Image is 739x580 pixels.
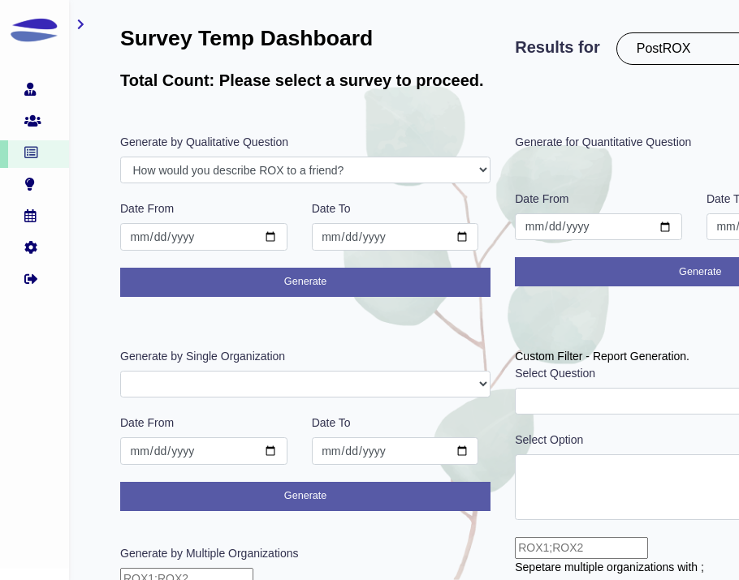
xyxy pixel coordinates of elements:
label: Date From [120,415,174,432]
input: ROX1;ROX2 [515,537,648,559]
label: Date To [312,415,351,432]
label: Date From [515,191,568,208]
div: Total Count: Please select a survey to proceed. [120,68,491,92]
label: Generate by Qualitative Question [120,134,288,151]
a: toggle-sidebar [77,16,84,33]
label: Date From [120,200,174,217]
img: main_logo.svg [8,5,61,58]
label: Generate by Single Organization [120,348,285,365]
label: Generate by Multiple Organizations [120,545,298,562]
label: Generate for Quantitative Question [515,134,691,151]
label: Select Option [515,432,583,449]
button: Generate [120,482,491,511]
label: Select Question [515,365,595,382]
a: education [1,178,61,194]
button: Generate [120,268,491,297]
label: Date To [312,200,351,217]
